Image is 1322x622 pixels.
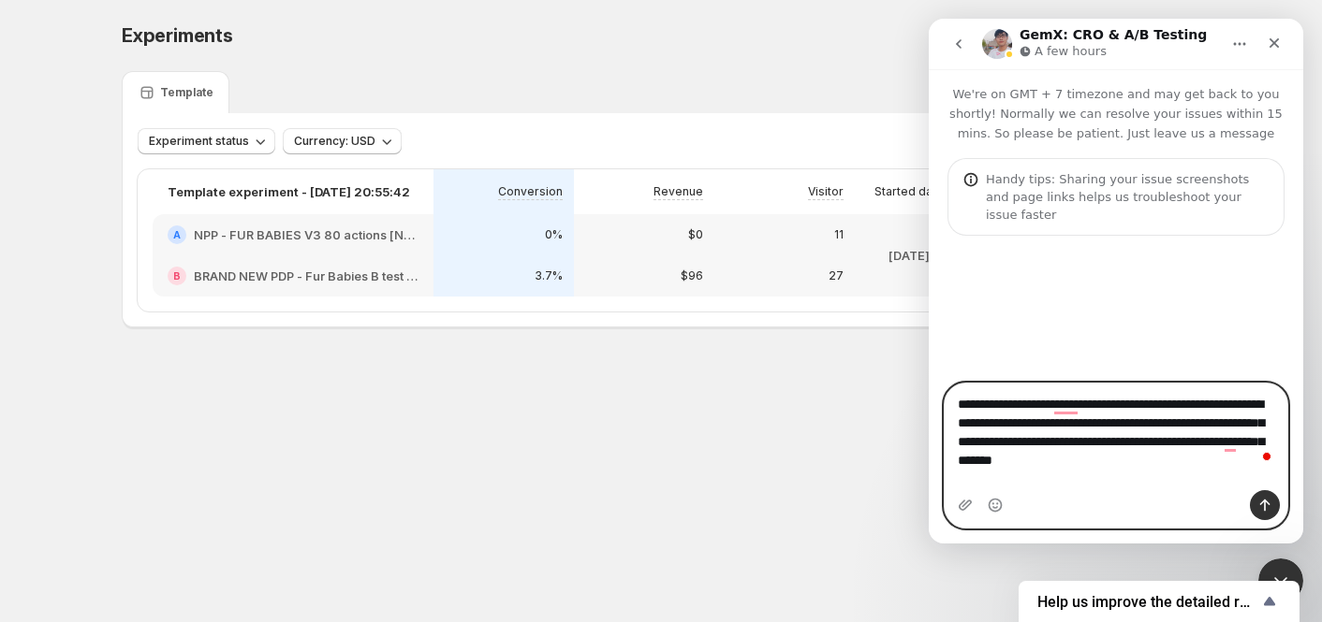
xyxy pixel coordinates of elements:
p: [DATE] [889,246,930,265]
h2: B [173,270,181,282]
p: 27 [829,268,844,283]
span: Experiment status [149,134,249,149]
p: Conversion [498,184,563,199]
iframe: Intercom live chat [929,19,1303,543]
p: Revenue [654,184,703,199]
p: 11 [834,227,844,242]
p: $96 [681,268,703,283]
span: Help us improve the detailed report for A/B campaigns [1037,593,1258,611]
p: 3.7% [535,268,563,283]
p: Visitor [808,184,844,199]
h2: NPP - FUR BABIES V3 80 actions [NEW LAYOUT 2025] [194,225,419,244]
p: Template experiment - [DATE] 20:55:42 [168,182,410,201]
button: Show survey - Help us improve the detailed report for A/B campaigns [1037,590,1281,613]
button: Currency: USD [283,128,402,154]
p: $0 [688,227,703,242]
button: Experiment status [138,128,275,154]
p: 0% [545,227,563,242]
span: Currency: USD [294,134,375,149]
iframe: Intercom live chat [1258,558,1303,603]
p: Started date [874,184,944,199]
p: Template [160,85,213,100]
h2: A [173,229,181,240]
h2: BRAND NEW PDP - Fur Babies B test [DATE] [194,267,419,285]
span: Experiments [122,24,233,47]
